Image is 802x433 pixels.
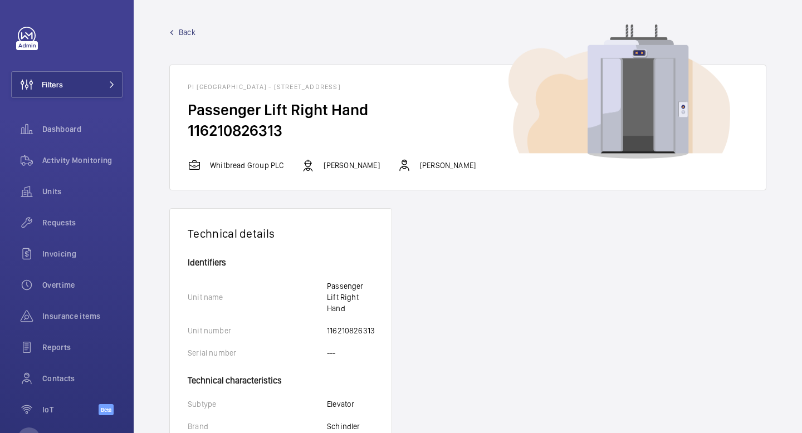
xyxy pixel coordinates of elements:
p: Subtype [188,398,327,410]
p: Serial number [188,347,327,358]
span: IoT [42,404,99,415]
p: [PERSON_NAME] [324,160,379,171]
p: [PERSON_NAME] [420,160,476,171]
h2: Passenger Lift Right Hand [188,100,748,120]
span: Insurance items [42,311,123,322]
span: Invoicing [42,248,123,259]
span: Dashboard [42,124,123,135]
h1: PI [GEOGRAPHIC_DATA] - [STREET_ADDRESS] [188,83,748,91]
p: Passenger Lift Right Hand [327,281,374,314]
p: Elevator [327,398,354,410]
h4: Identifiers [188,258,374,267]
h2: 116210826313 [188,120,748,141]
p: --- [327,347,336,358]
span: Overtime [42,279,123,291]
span: Reports [42,342,123,353]
span: Activity Monitoring [42,155,123,166]
span: Contacts [42,373,123,384]
p: Brand [188,421,327,432]
span: Requests [42,217,123,228]
button: Filters [11,71,123,98]
span: Filters [42,79,63,90]
h1: Technical details [188,227,374,240]
p: 116210826313 [327,325,375,336]
p: Schindler [327,421,360,432]
span: Beta [99,404,114,415]
p: Unit name [188,292,327,303]
p: Unit number [188,325,327,336]
img: device image [508,24,730,159]
span: Back [179,27,195,38]
span: Units [42,186,123,197]
h4: Technical characteristics [188,370,374,385]
p: Whitbread Group PLC [210,160,283,171]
